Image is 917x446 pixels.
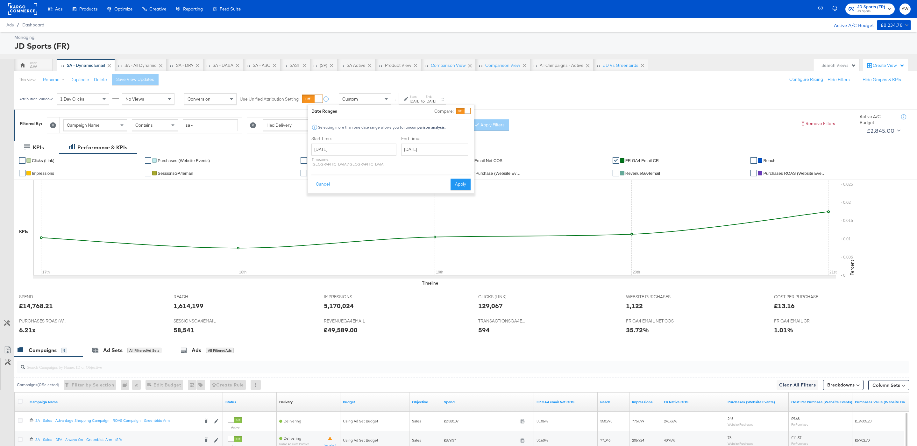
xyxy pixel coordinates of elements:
[600,419,612,423] span: 350,975
[823,380,864,390] button: Breakdowns
[19,301,53,310] div: £14,768.21
[444,419,518,423] span: £2,380.07
[284,436,301,441] span: Delivering
[301,170,307,176] a: ✔
[855,400,913,405] a: The total value of the purchase actions tracked by your Custom Audience pixel on your website aft...
[855,419,871,423] span: £19,605.23
[39,74,72,86] button: Rename
[35,437,199,442] div: SA - Sales - DPA - Always On - Greenbids Arm - (SR)
[121,380,132,390] div: 0
[478,325,490,335] div: 594
[412,419,421,423] span: Sales
[19,318,67,324] span: PURCHASES ROAS (WEBSITE EVENTS)
[600,400,627,405] a: The number of people your ad was served to.
[324,301,354,310] div: 5,170,024
[301,157,307,164] a: ✔
[412,400,439,405] a: Your campaign's objective.
[626,318,674,324] span: FR GA4 EMAIL NET COS
[283,63,287,67] div: Drag to reorder tab
[827,20,874,30] div: Active A/C Budget
[800,121,835,127] button: Remove Filters
[343,438,407,443] div: Using Ad Set Budget
[290,62,300,68] div: SASF
[626,294,674,300] span: WEBSITE PURCHASES
[19,170,25,176] a: ✔
[625,158,659,163] span: FR GA4 email CR
[537,400,595,405] a: FR GA4 Net COS
[537,438,548,442] span: 36.60%
[774,318,822,324] span: FR GA4 EMAIL CR
[145,170,151,176] a: ✔
[79,6,97,11] span: Products
[613,170,619,176] a: ✔
[135,122,153,128] span: Contains
[94,77,107,83] button: Delete
[29,347,57,354] div: Campaigns
[485,62,520,68] div: Comparison View
[206,63,210,67] div: Drag to reorder tab
[14,40,909,51] div: JD Sports (FR)
[420,99,426,103] strong: to
[340,63,344,67] div: Drag to reorder tab
[320,62,327,68] div: (SP)
[279,400,293,405] a: Reflects the ability of your Ad Campaign to achieve delivery based on ad states, schedule and bud...
[664,419,677,423] span: 241.66%
[613,157,619,164] a: ✔
[424,63,428,67] div: Drag to reorder tab
[19,97,53,101] div: Attribution Window:
[821,62,856,68] div: Search Views
[311,108,337,114] div: Date Ranges
[791,442,808,445] sub: Per Purchase
[791,400,852,405] a: The average cost for each purchase tracked by your Custom Audience pixel on your website after pe...
[32,158,54,163] span: Clicks (Link)
[6,22,14,27] span: Ads
[863,77,901,83] button: Hide Graphs & KPIs
[763,171,827,176] span: Purchases ROAS (Website Events)
[828,77,850,83] button: Hide Filters
[873,62,905,69] div: Create View
[284,419,301,423] span: Delivering
[625,171,660,176] span: RevenueGA4email
[763,158,775,163] span: Reach
[410,95,420,99] label: Start:
[458,171,522,176] span: Cost Per Purchase (Website Events)
[19,157,25,164] a: ✔
[311,136,396,142] label: Start Time:
[664,400,722,405] a: FR Native COS
[14,22,22,27] span: /
[777,380,818,390] button: Clear All Filters
[313,63,317,67] div: Drag to reorder tab
[188,96,210,102] span: Conversion
[478,318,526,324] span: TRANSACTIONSGA4EMAIL
[791,435,801,440] span: £11.57
[103,347,123,354] div: Ad Sets
[125,96,144,102] span: No Views
[267,122,292,128] span: Had Delivery
[422,280,438,286] div: Timeline
[324,318,372,324] span: REVENUEGA4EMAIL
[877,20,911,30] button: £8,234.78
[213,62,233,68] div: SA - DABA
[35,418,199,423] div: SA - Sales - Advantage Shopping Campaign - ROAS Campaign - Greenbids Arm
[22,22,44,27] a: Dashboard
[626,325,649,335] div: 35.72%
[246,63,250,67] div: Drag to reorder tab
[114,6,132,11] span: Optimize
[600,438,610,442] span: 77,046
[206,348,234,353] div: All Filtered Ads
[478,301,503,310] div: 129,067
[479,63,482,67] div: Drag to reorder tab
[311,157,396,166] p: Timezone: [GEOGRAPHIC_DATA]/[GEOGRAPHIC_DATA]
[127,348,161,353] div: All Filtered Ad Sets
[30,400,220,405] a: Your campaign name.
[478,294,526,300] span: CLICKS (LINK)
[857,9,885,14] span: JD Sports
[60,96,84,102] span: 1 Day Clicks
[412,438,421,442] span: Sales
[860,114,895,125] div: Active A/C Budget
[279,400,293,405] div: Delivery
[857,4,885,11] span: JD Sports (FR)
[785,74,828,85] button: Configure Pacing
[30,64,37,70] div: AW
